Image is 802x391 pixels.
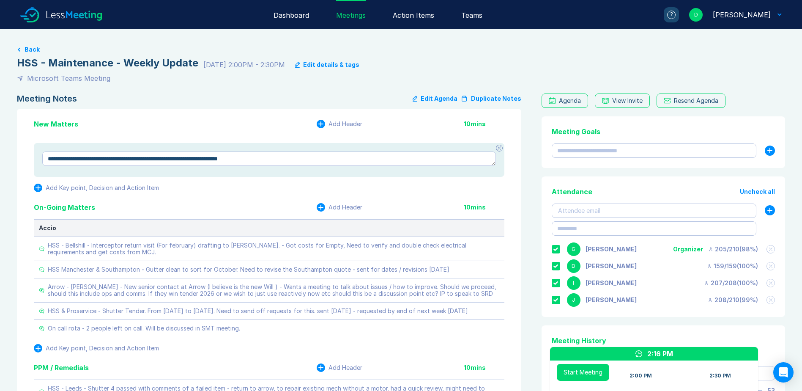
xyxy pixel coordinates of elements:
[595,94,650,108] button: View Invite
[203,60,285,70] div: [DATE] 2:00PM - 2:30PM
[557,364,609,381] button: Start Meeting
[713,10,771,20] div: David Hayter
[612,97,643,104] div: View Invite
[328,204,362,211] div: Add Header
[328,364,362,371] div: Add Header
[740,188,775,195] button: Uncheck all
[586,297,637,303] div: Jonny Welbourn
[317,203,362,212] button: Add Header
[25,46,40,53] button: Back
[464,121,504,127] div: 10 mins
[709,372,731,379] div: 2:30 PM
[542,94,588,108] a: Agenda
[552,127,775,137] div: Meeting Goals
[586,246,637,253] div: Gemma White
[328,121,362,127] div: Add Header
[34,344,159,352] button: Add Key point, Decision and Action Item
[559,97,581,104] div: Agenda
[704,280,758,286] div: 207 / 208 ( 100 %)
[27,73,110,83] div: Microsoft Teams Meeting
[48,325,240,332] div: On call rota - 2 people left on call. Will be discussed in SMT meeting.
[34,363,89,373] div: PPM / Remedials
[630,372,652,379] div: 2:00 PM
[667,11,676,19] div: ?
[48,284,499,297] div: Arrow - [PERSON_NAME] - New senior contact at Arrow (I believe is the new Will ) - Wants a meetin...
[17,94,77,104] div: Meeting Notes
[413,94,457,104] button: Edit Agenda
[673,246,703,253] div: Organizer
[17,56,198,70] div: HSS - Maintenance - Weekly Update
[317,120,362,128] button: Add Header
[773,362,794,383] div: Open Intercom Messenger
[567,242,580,256] div: G
[48,266,449,273] div: HSS Manchester & Southampton - Gutter clean to sort for October. Need to revise the Southampton q...
[464,364,504,371] div: 10 mins
[654,7,679,22] a: ?
[708,297,758,303] div: 208 / 210 ( 99 %)
[674,97,718,104] div: Resend Agenda
[708,246,758,253] div: 205 / 210 ( 98 %)
[552,187,592,197] div: Attendance
[34,184,159,192] button: Add Key point, Decision and Action Item
[17,46,785,53] a: Back
[567,259,580,273] div: D
[707,263,758,270] div: 159 / 159 ( 100 %)
[647,349,673,359] div: 2:16 PM
[48,308,468,314] div: HSS & Proservice - Shutter Tender. From [DATE] to [DATE]. Need to send off requests for this. sen...
[46,184,159,191] div: Add Key point, Decision and Action Item
[461,94,521,104] button: Duplicate Notes
[46,345,159,352] div: Add Key point, Decision and Action Item
[689,8,703,22] div: D
[567,276,580,290] div: I
[586,263,637,270] div: David Hayter
[657,94,725,108] button: Resend Agenda
[295,61,359,68] button: Edit details & tags
[567,293,580,307] div: J
[317,363,362,372] button: Add Header
[303,61,359,68] div: Edit details & tags
[34,119,78,129] div: New Matters
[464,204,504,211] div: 10 mins
[552,336,775,346] div: Meeting History
[48,242,499,256] div: HSS - Bellshill - Interceptor return visit (For february) drafting to [PERSON_NAME]. - Got costs ...
[34,202,95,212] div: On-Going Matters
[586,280,637,286] div: Iain Parnell
[39,225,499,231] div: Accio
